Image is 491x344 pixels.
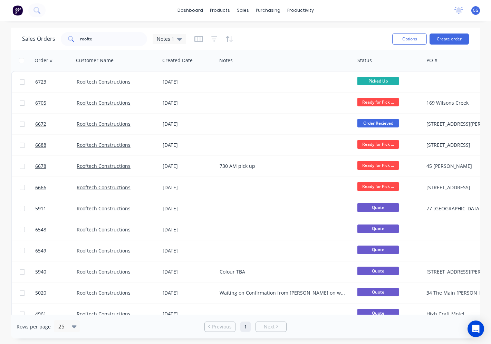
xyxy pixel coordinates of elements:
[35,78,46,85] span: 6723
[163,78,214,85] div: [DATE]
[35,261,77,282] a: 5940
[205,323,235,330] a: Previous page
[12,5,23,16] img: Factory
[264,323,275,330] span: Next
[35,283,77,303] a: 5020
[468,321,484,337] div: Open Intercom Messenger
[35,304,77,324] a: 4961
[357,57,372,64] div: Status
[35,289,46,296] span: 5020
[163,205,214,212] div: [DATE]
[219,57,233,64] div: Notes
[357,203,399,212] span: Quote
[357,267,399,275] span: Quote
[212,323,232,330] span: Previous
[35,114,77,134] a: 6672
[163,99,214,106] div: [DATE]
[35,121,46,127] span: 6672
[256,323,286,330] a: Next page
[35,57,53,64] div: Order #
[473,7,479,13] span: CG
[35,268,46,275] span: 5940
[35,142,46,149] span: 6688
[163,142,214,149] div: [DATE]
[163,289,214,296] div: [DATE]
[35,177,77,198] a: 6666
[77,268,131,275] a: Rooftech Constructions
[17,323,51,330] span: Rows per page
[77,78,131,85] a: Rooftech Constructions
[35,247,46,254] span: 6549
[357,246,399,254] span: Quote
[77,310,131,317] a: Rooftech Constructions
[220,163,345,170] div: 730 AM pick up
[392,34,427,45] button: Options
[35,135,77,155] a: 6688
[163,163,214,170] div: [DATE]
[357,288,399,296] span: Quote
[426,57,437,64] div: PO #
[357,224,399,233] span: Quote
[240,322,251,332] a: Page 1 is your current page
[35,205,46,212] span: 5911
[174,5,206,16] a: dashboard
[77,184,131,191] a: Rooftech Constructions
[77,99,131,106] a: Rooftech Constructions
[220,268,345,275] div: Colour TBA
[357,182,399,191] span: Ready for Pick ...
[76,57,114,64] div: Customer Name
[77,247,131,254] a: Rooftech Constructions
[220,289,345,296] div: Waiting on Confirmation from [PERSON_NAME] on which gutter to supply [DATE]-Mark
[22,36,55,42] h1: Sales Orders
[163,121,214,127] div: [DATE]
[206,5,233,16] div: products
[77,163,131,169] a: Rooftech Constructions
[35,93,77,113] a: 6705
[252,5,284,16] div: purchasing
[35,99,46,106] span: 6705
[357,309,399,317] span: Quote
[163,247,214,254] div: [DATE]
[357,98,399,106] span: Ready for Pick ...
[35,240,77,261] a: 6549
[77,226,131,233] a: Rooftech Constructions
[77,205,131,212] a: Rooftech Constructions
[35,310,46,317] span: 4961
[163,226,214,233] div: [DATE]
[35,163,46,170] span: 6678
[35,71,77,92] a: 6723
[357,161,399,170] span: Ready for Pick ...
[357,77,399,85] span: Picked Up
[35,226,46,233] span: 6548
[162,57,193,64] div: Created Date
[77,289,131,296] a: Rooftech Constructions
[157,35,174,42] span: Notes 1
[357,119,399,127] span: Order Recieved
[80,32,147,46] input: Search...
[233,5,252,16] div: sales
[163,310,214,317] div: [DATE]
[163,184,214,191] div: [DATE]
[163,268,214,275] div: [DATE]
[35,156,77,176] a: 6678
[357,140,399,149] span: Ready for Pick ...
[430,34,469,45] button: Create order
[35,198,77,219] a: 5911
[202,322,289,332] ul: Pagination
[284,5,317,16] div: productivity
[77,142,131,148] a: Rooftech Constructions
[77,121,131,127] a: Rooftech Constructions
[35,184,46,191] span: 6666
[35,219,77,240] a: 6548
